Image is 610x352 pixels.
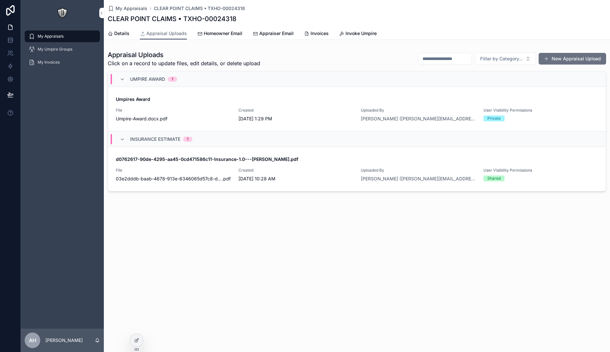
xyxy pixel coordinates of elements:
[222,176,231,182] span: .pdf
[154,5,245,12] a: CLEAR POINT CLAIMS • TXHO-00024318
[238,108,353,113] span: Created
[25,43,100,55] a: My Umpire Groups
[29,336,36,344] span: AH
[259,30,294,37] span: Appraiser Email
[311,30,329,37] span: Invoices
[130,136,180,142] span: Insurance Estimate
[346,30,377,37] span: Invoke Umpire
[116,115,159,122] span: Umpire-Award.docx
[57,8,67,18] img: App logo
[38,60,60,65] span: My Invoices
[116,176,222,182] span: 03e2dddb-baab-4678-913e-6346065d57c8-d0762617-90de-4295-aa45-0cd471586c11-Insurance-1.0---[PERSON...
[187,137,189,142] div: 1
[238,115,353,122] span: [DATE] 1:29 PM
[204,30,242,37] span: Homeowner Email
[159,115,167,122] span: .pdf
[253,28,294,41] a: Appraiser Email
[475,53,536,65] button: Select Button
[304,28,329,41] a: Invoices
[108,87,606,131] a: Umpires AwardFileUmpire-Award.docx.pdfCreated[DATE] 1:29 PMUploaded By[PERSON_NAME] ([PERSON_NAME...
[480,55,523,62] span: Filter by Category...
[25,56,100,68] a: My Invoices
[238,168,353,173] span: Created
[487,115,501,121] div: Private
[38,47,72,52] span: My Umpire Groups
[108,5,147,12] a: My Appraisals
[116,5,147,12] span: My Appraisals
[483,168,598,173] span: User Visibility Permissions
[146,30,187,37] span: Appraisal Uploads
[108,50,260,59] h1: Appraisal Uploads
[238,176,353,182] span: [DATE] 10:28 AM
[25,30,100,42] a: My Appraisals
[140,28,187,40] a: Appraisal Uploads
[172,77,173,82] div: 1
[197,28,242,41] a: Homeowner Email
[108,59,260,67] span: Click on a record to update files, edit details, or delete upload
[130,76,165,82] span: Umpire Award
[483,108,598,113] span: User Visibility Permissions
[108,14,237,23] h1: CLEAR POINT CLAIMS • TXHO-00024318
[361,176,476,182] a: [PERSON_NAME] ([PERSON_NAME][EMAIL_ADDRESS][DOMAIN_NAME])
[116,108,231,113] span: File
[539,53,606,65] button: New Appraisal Upload
[116,156,298,162] strong: d0762617-90de-4295-aa45-0cd471586c11-Insurance-1.0---[PERSON_NAME].pdf
[38,34,64,39] span: My Appraisals
[45,337,83,344] p: [PERSON_NAME]
[339,28,377,41] a: Invoke Umpire
[361,115,476,122] a: [PERSON_NAME] ([PERSON_NAME][EMAIL_ADDRESS][DOMAIN_NAME])
[116,168,231,173] span: File
[361,168,476,173] span: Uploaded By
[487,176,501,181] div: Shared
[361,108,476,113] span: Uploaded By
[108,147,606,191] a: d0762617-90de-4295-aa45-0cd471586c11-Insurance-1.0---[PERSON_NAME].pdfFile03e2dddb-baab-4678-913e...
[116,96,150,102] strong: Umpires Award
[21,26,104,77] div: scrollable content
[108,28,129,41] a: Details
[114,30,129,37] span: Details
